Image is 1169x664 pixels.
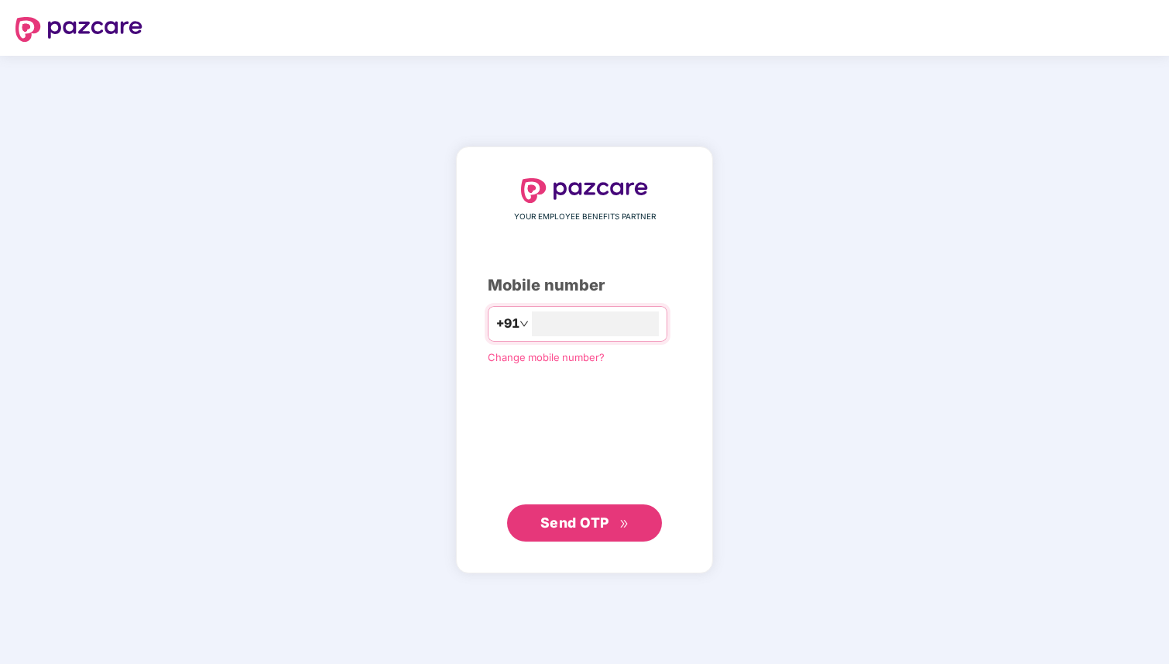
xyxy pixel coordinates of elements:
[514,211,656,223] span: YOUR EMPLOYEE BENEFITS PARTNER
[507,504,662,542] button: Send OTPdouble-right
[521,178,648,203] img: logo
[519,319,529,329] span: down
[496,314,519,333] span: +91
[488,274,681,298] div: Mobile number
[619,519,629,529] span: double-right
[540,514,609,531] span: Send OTP
[15,17,142,42] img: logo
[488,351,605,363] a: Change mobile number?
